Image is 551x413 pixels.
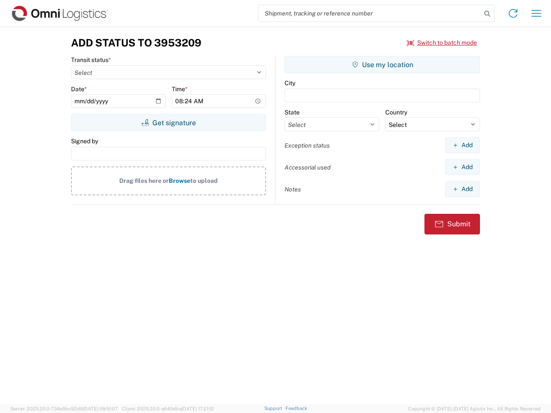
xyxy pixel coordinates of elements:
[182,406,214,411] span: [DATE] 17:21:12
[285,56,480,73] button: Use my location
[407,36,477,50] button: Switch to batch mode
[445,181,480,197] button: Add
[10,406,118,411] span: Server: 2025.20.0-734e5bc92d9
[83,406,118,411] span: [DATE] 09:51:07
[445,137,480,153] button: Add
[172,85,188,93] label: Time
[264,406,286,411] a: Support
[71,137,98,145] label: Signed by
[285,79,295,87] label: City
[122,406,214,411] span: Client: 2025.20.0-e640dba
[71,85,87,93] label: Date
[285,142,330,149] label: Exception status
[285,163,331,171] label: Accessorial used
[285,406,307,411] a: Feedback
[71,114,266,131] button: Get signature
[119,177,169,184] span: Drag files here or
[385,108,407,116] label: Country
[424,214,480,234] button: Submit
[408,405,541,413] span: Copyright © [DATE]-[DATE] Agistix Inc., All Rights Reserved
[258,5,481,22] input: Shipment, tracking or reference number
[285,108,300,116] label: State
[71,37,201,49] h3: Add Status to 3953209
[285,185,301,193] label: Notes
[445,159,480,175] button: Add
[169,177,190,184] span: Browse
[71,56,111,64] label: Transit status
[190,177,218,184] span: to upload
